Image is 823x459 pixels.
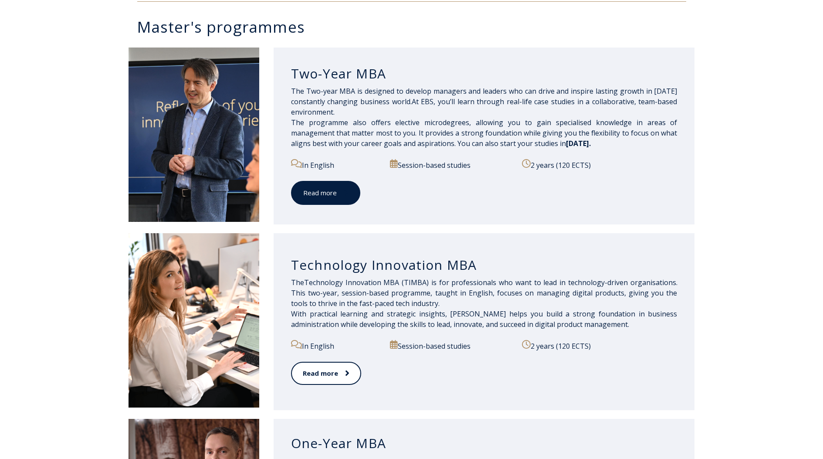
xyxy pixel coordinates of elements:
[291,278,304,287] span: The
[291,86,677,148] span: The Two-year MBA is designed to develop managers and leaders who can drive and inspire lasting gr...
[390,159,512,170] p: Session-based studies
[291,309,677,329] span: With practical learning and strategic insights, [PERSON_NAME] helps you build a strong foundation...
[522,159,677,170] p: 2 years (120 ECTS)
[291,159,380,170] p: In English
[291,181,360,205] a: Read more
[137,19,695,34] h3: Master's programmes
[390,278,473,287] span: BA (TIMBA) is for profes
[291,362,361,385] a: Read more
[291,257,677,273] h3: Technology Innovation MBA
[291,340,380,351] p: In English
[129,233,259,408] img: DSC_2558
[129,48,259,222] img: DSC_2098
[291,278,677,308] span: sionals who want to lead in technology-driven organisations. This two-year, session-based program...
[566,139,591,148] span: [DATE].
[522,340,677,351] p: 2 years (120 ECTS)
[457,139,591,148] span: You can also start your studies in
[390,340,512,351] p: Session-based studies
[291,435,677,452] h3: One-Year MBA
[291,65,677,82] h3: Two-Year MBA
[304,278,473,287] span: Technology Innovation M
